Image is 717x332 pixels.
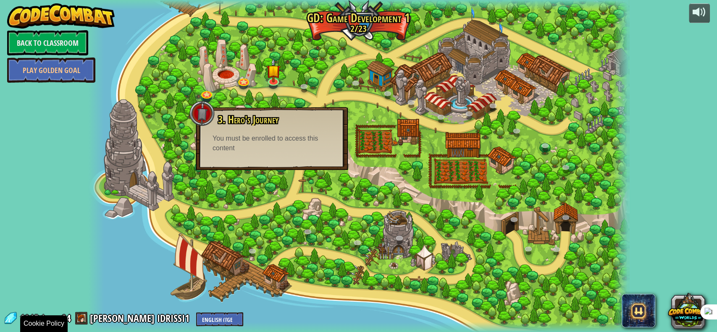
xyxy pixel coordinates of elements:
a: Play Golden Goal [7,58,95,83]
a: [PERSON_NAME] IDRISSI1 [90,311,192,325]
div: You must be enrolled to access this content [213,134,331,153]
img: level-banner-started.png [266,58,281,83]
a: Back to Classroom [7,30,88,55]
div: Cookie Policy [20,315,68,332]
img: CodeCombat - Learn how to code by playing a game [7,3,115,29]
span: 1945 [20,311,41,325]
span: 24 [62,311,71,325]
button: Adjust volume [689,3,710,23]
span: 3. Hero's Journey [218,112,278,127]
span: Level [42,311,59,325]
